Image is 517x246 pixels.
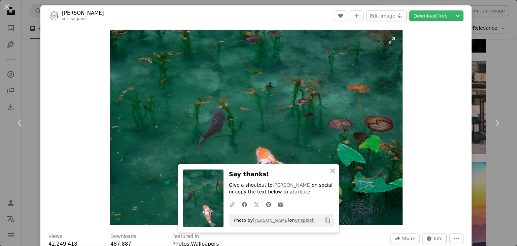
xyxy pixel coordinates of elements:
[62,10,104,17] a: [PERSON_NAME]
[263,197,275,211] a: Share on Pinterest
[230,215,315,226] span: Photo by on
[322,215,333,226] button: Copy to clipboard
[253,218,289,223] a: [PERSON_NAME]
[422,233,447,244] button: Stats about this image
[110,30,403,225] button: Zoom in on this image
[110,30,403,225] img: photo of two black, white, and orange koi fish
[434,234,443,244] span: Info
[366,10,407,21] button: Edit image
[275,197,287,211] a: Share over email
[48,10,59,21] img: Go to Sora Sagano's profile
[390,233,419,244] button: Share this image
[110,233,136,240] h3: Downloads
[62,17,86,21] a: sorasagano
[350,10,364,21] button: Add to Collection
[250,197,263,211] a: Share on Twitter
[229,170,334,179] h3: Say thanks!
[172,233,199,240] h3: Featured in
[409,10,452,21] a: Download free
[477,91,517,155] a: Next
[229,182,334,195] p: Give a shoutout to on social or copy the text below to attribute.
[238,197,250,211] a: Share on Facebook
[273,182,312,188] a: [PERSON_NAME]
[295,218,314,223] a: Unsplash
[452,10,463,21] button: Choose download size
[48,233,62,240] h3: Views
[402,234,415,244] span: Share
[449,233,463,244] button: More Actions
[334,10,347,21] button: Like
